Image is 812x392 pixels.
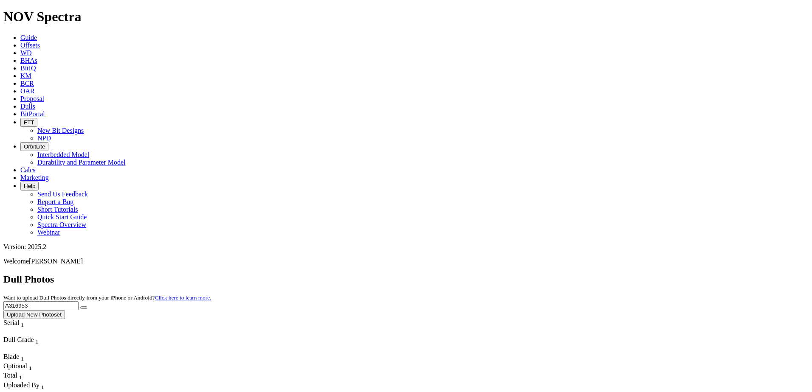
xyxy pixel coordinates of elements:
[3,9,809,25] h1: NOV Spectra
[37,198,73,205] a: Report a Bug
[20,49,32,56] a: WD
[37,134,51,142] a: NPD
[3,319,19,326] span: Serial
[20,142,48,151] button: OrbitLite
[21,356,24,362] sub: 1
[3,336,34,343] span: Dull Grade
[20,57,37,64] a: BHAs
[37,213,87,221] a: Quick Start Guide
[21,319,24,326] span: Sort None
[3,328,39,336] div: Column Menu
[21,322,24,328] sub: 1
[3,372,17,379] span: Total
[19,372,22,379] span: Sort None
[36,336,39,343] span: Sort None
[3,336,63,345] div: Dull Grade Sort None
[3,294,211,301] small: Want to upload Dull Photos directly from your iPhone or Android?
[37,190,88,198] a: Send Us Feedback
[20,118,37,127] button: FTT
[29,258,83,265] span: [PERSON_NAME]
[20,87,35,95] a: OAR
[3,381,83,391] div: Uploaded By Sort None
[20,42,40,49] a: Offsets
[37,206,78,213] a: Short Tutorials
[3,336,63,353] div: Sort None
[37,159,126,166] a: Durability and Parameter Model
[3,362,33,372] div: Optional Sort None
[36,339,39,345] sub: 1
[19,375,22,381] sub: 1
[3,381,39,389] span: Uploaded By
[37,151,89,158] a: Interbedded Model
[3,319,39,336] div: Sort None
[3,310,65,319] button: Upload New Photoset
[3,274,809,285] h2: Dull Photos
[3,353,19,360] span: Blade
[29,365,32,371] sub: 1
[3,243,809,251] div: Version: 2025.2
[20,34,37,41] a: Guide
[20,174,49,181] a: Marketing
[21,353,24,360] span: Sort None
[3,353,33,362] div: Sort None
[41,381,44,389] span: Sort None
[37,229,60,236] a: Webinar
[3,362,33,372] div: Sort None
[155,294,211,301] a: Click here to learn more.
[20,110,45,118] a: BitPortal
[20,166,36,174] a: Calcs
[3,258,809,265] p: Welcome
[3,372,33,381] div: Total Sort None
[41,384,44,390] sub: 1
[37,127,84,134] a: New Bit Designs
[20,95,44,102] a: Proposal
[24,119,34,126] span: FTT
[3,319,39,328] div: Serial Sort None
[20,80,34,87] a: BCR
[3,301,79,310] input: Search Serial Number
[24,183,35,189] span: Help
[20,72,31,79] a: KM
[37,221,86,228] a: Spectra Overview
[3,345,63,353] div: Column Menu
[24,143,45,150] span: OrbitLite
[3,362,27,370] span: Optional
[3,353,33,362] div: Blade Sort None
[3,372,33,381] div: Sort None
[20,64,36,72] a: BitIQ
[20,182,39,190] button: Help
[20,103,35,110] a: Dulls
[29,362,32,370] span: Sort None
